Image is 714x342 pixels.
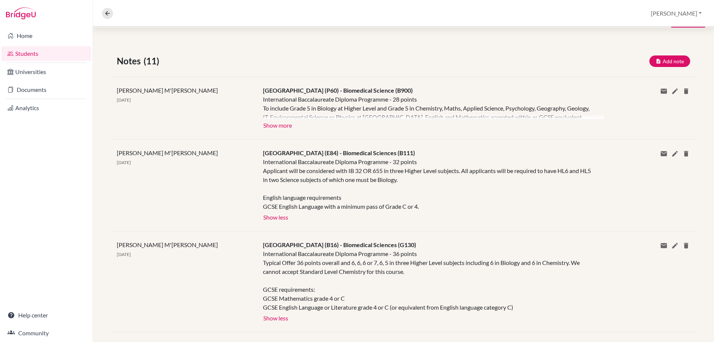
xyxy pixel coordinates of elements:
[117,241,218,248] span: [PERSON_NAME] M'[PERSON_NAME]
[263,241,416,248] span: [GEOGRAPHIC_DATA] (B16) - Biomedical Sciences (G130)
[117,97,131,103] span: [DATE]
[117,54,144,68] span: Notes
[117,149,218,156] span: [PERSON_NAME] M'[PERSON_NAME]
[263,312,289,323] button: Show less
[263,95,593,119] div: International Baccalaureate Diploma Programme - 28 points To include Grade 5 in Biology at Higher...
[1,46,91,61] a: Students
[263,87,413,94] span: [GEOGRAPHIC_DATA] (P60) - Biomedical Science (B900)
[1,28,91,43] a: Home
[263,157,593,211] div: International Baccalaureate Diploma Programme - 32 points Applicant will be considered with IB 32...
[263,249,593,312] div: International Baccalaureate Diploma Programme - 36 points Typical Offer 36 points overall and 6, ...
[649,55,690,67] button: Add note
[647,6,705,20] button: [PERSON_NAME]
[1,326,91,341] a: Community
[263,119,292,130] button: Show more
[263,149,415,156] span: [GEOGRAPHIC_DATA] (E84) - Biomedical Sciences (B111)
[1,308,91,323] a: Help center
[6,7,36,19] img: Bridge-U
[117,252,131,257] span: [DATE]
[1,100,91,115] a: Analytics
[117,87,218,94] span: [PERSON_NAME] M'[PERSON_NAME]
[1,64,91,79] a: Universities
[1,82,91,97] a: Documents
[263,211,289,222] button: Show less
[144,54,162,68] span: (11)
[117,160,131,165] span: [DATE]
